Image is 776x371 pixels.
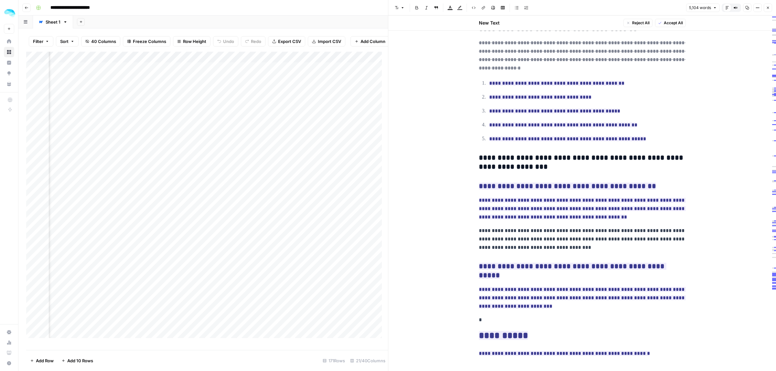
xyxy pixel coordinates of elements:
[686,4,720,12] button: 5,104 words
[4,79,14,89] a: Your Data
[123,36,170,47] button: Freeze Columns
[251,38,261,45] span: Redo
[223,38,234,45] span: Undo
[91,38,116,45] span: 40 Columns
[479,20,500,26] h2: New Text
[4,68,14,79] a: Opportunities
[81,36,120,47] button: 40 Columns
[133,38,166,45] span: Freeze Columns
[361,38,385,45] span: Add Column
[33,38,43,45] span: Filter
[348,355,388,366] div: 21/40 Columns
[655,19,686,27] button: Accept All
[213,36,238,47] button: Undo
[60,38,69,45] span: Sort
[4,36,14,47] a: Home
[67,357,93,364] span: Add 10 Rows
[4,47,14,57] a: Browse
[29,36,53,47] button: Filter
[278,38,301,45] span: Export CSV
[26,355,58,366] button: Add Row
[4,358,14,368] button: Help + Support
[318,38,341,45] span: Import CSV
[664,20,683,26] span: Accept All
[308,36,345,47] button: Import CSV
[689,5,711,11] span: 5,104 words
[33,16,73,28] a: Sheet 1
[4,5,14,21] button: Workspace: ColdiQ
[623,19,652,27] button: Reject All
[183,38,206,45] span: Row Height
[268,36,305,47] button: Export CSV
[4,7,16,19] img: ColdiQ Logo
[632,20,650,26] span: Reject All
[4,58,14,68] a: Insights
[56,36,79,47] button: Sort
[320,355,348,366] div: 171 Rows
[173,36,210,47] button: Row Height
[46,19,60,25] div: Sheet 1
[241,36,265,47] button: Redo
[58,355,97,366] button: Add 10 Rows
[350,36,390,47] button: Add Column
[4,348,14,358] a: Learning Hub
[4,327,14,337] a: Settings
[4,337,14,348] a: Usage
[36,357,54,364] span: Add Row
